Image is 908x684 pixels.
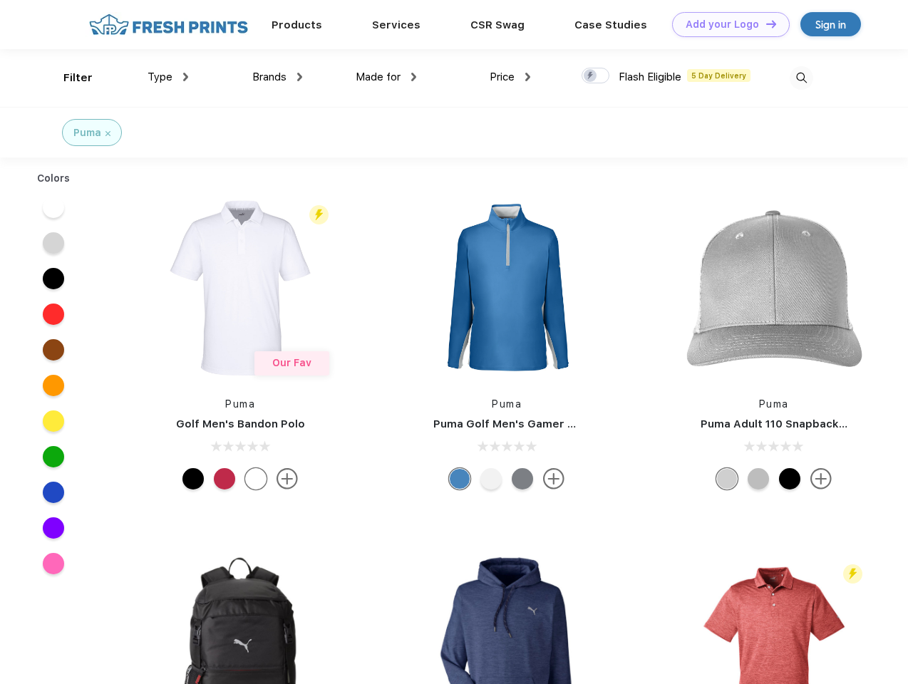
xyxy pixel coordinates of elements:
[183,73,188,81] img: dropdown.png
[790,66,813,90] img: desktop_search.svg
[356,71,401,83] span: Made for
[716,468,738,489] div: Quarry Brt Whit
[490,71,515,83] span: Price
[411,73,416,81] img: dropdown.png
[433,418,659,430] a: Puma Golf Men's Gamer Golf Quarter-Zip
[779,468,800,489] div: Pma Blk Pma Blk
[277,468,298,489] img: more.svg
[810,468,832,489] img: more.svg
[297,73,302,81] img: dropdown.png
[148,71,172,83] span: Type
[182,468,204,489] div: Puma Black
[759,398,789,410] a: Puma
[687,69,750,82] span: 5 Day Delivery
[145,193,335,383] img: func=resize&h=266
[26,171,81,186] div: Colors
[245,468,267,489] div: Bright White
[272,357,311,368] span: Our Fav
[686,19,759,31] div: Add your Logo
[543,468,564,489] img: more.svg
[214,468,235,489] div: Ski Patrol
[176,418,305,430] a: Golf Men's Bandon Polo
[525,73,530,81] img: dropdown.png
[748,468,769,489] div: Quarry with Brt Whit
[73,125,101,140] div: Puma
[449,468,470,489] div: Bright Cobalt
[63,70,93,86] div: Filter
[225,398,255,410] a: Puma
[815,16,846,33] div: Sign in
[679,193,869,383] img: func=resize&h=266
[309,205,329,224] img: flash_active_toggle.svg
[843,564,862,584] img: flash_active_toggle.svg
[512,468,533,489] div: Quiet Shade
[252,71,287,83] span: Brands
[800,12,861,36] a: Sign in
[480,468,502,489] div: Bright White
[412,193,602,383] img: func=resize&h=266
[766,20,776,28] img: DT
[619,71,681,83] span: Flash Eligible
[272,19,322,31] a: Products
[85,12,252,37] img: fo%20logo%202.webp
[470,19,525,31] a: CSR Swag
[105,131,110,136] img: filter_cancel.svg
[492,398,522,410] a: Puma
[372,19,421,31] a: Services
